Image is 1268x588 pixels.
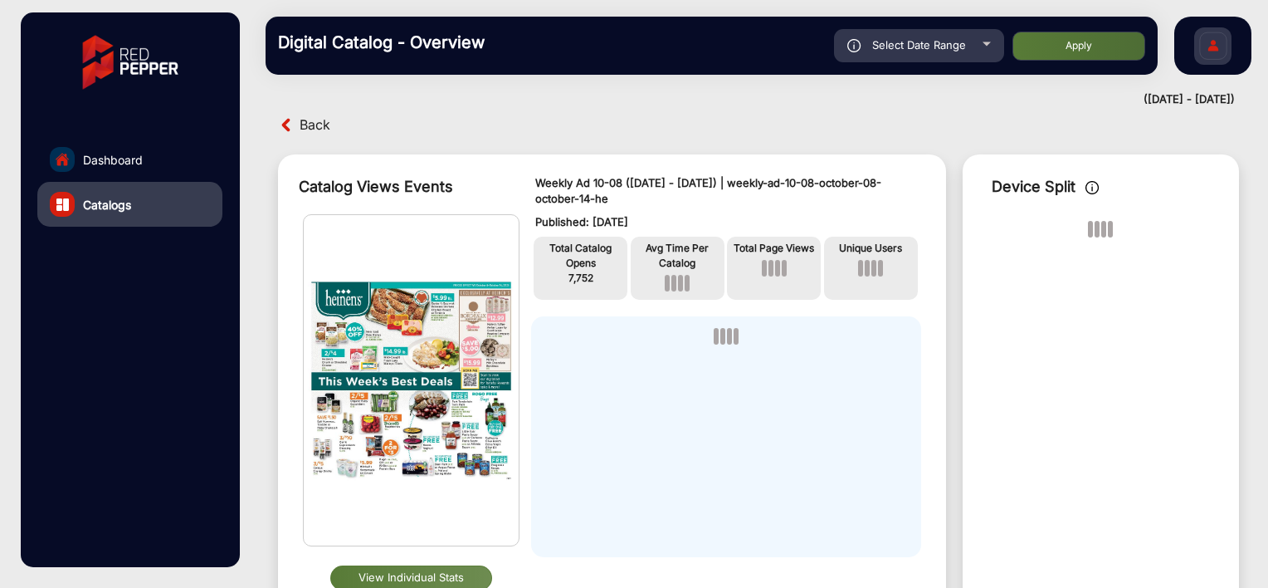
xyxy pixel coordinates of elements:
[304,215,519,546] img: img
[992,178,1075,195] span: Device Split
[1085,181,1100,194] img: icon
[847,39,861,52] img: icon
[278,116,295,134] img: back arrow
[1012,32,1145,61] button: Apply
[1196,19,1231,77] img: Sign%20Up.svg
[535,175,917,208] p: Weekly Ad 10-08 ([DATE] - [DATE]) | weekly-ad-10-08-october-08-october-14-he
[731,241,817,256] p: Total Page Views
[568,272,593,284] span: 7,752
[635,241,720,271] p: Avg Time Per Catalog
[249,91,1235,108] div: ([DATE] - [DATE])
[37,182,222,227] a: Catalogs
[37,137,222,182] a: Dashboard
[300,112,330,138] span: Back
[535,214,917,231] p: Published: [DATE]
[56,198,69,211] img: catalog
[872,38,966,51] span: Select Date Range
[278,32,510,52] h3: Digital Catalog - Overview
[71,21,190,104] img: vmg-logo
[83,196,131,213] span: Catalogs
[828,241,914,256] p: Unique Users
[55,152,70,167] img: home
[83,151,143,169] span: Dashboard
[299,175,502,198] div: Catalog Views Events
[538,241,623,271] p: Total Catalog Opens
